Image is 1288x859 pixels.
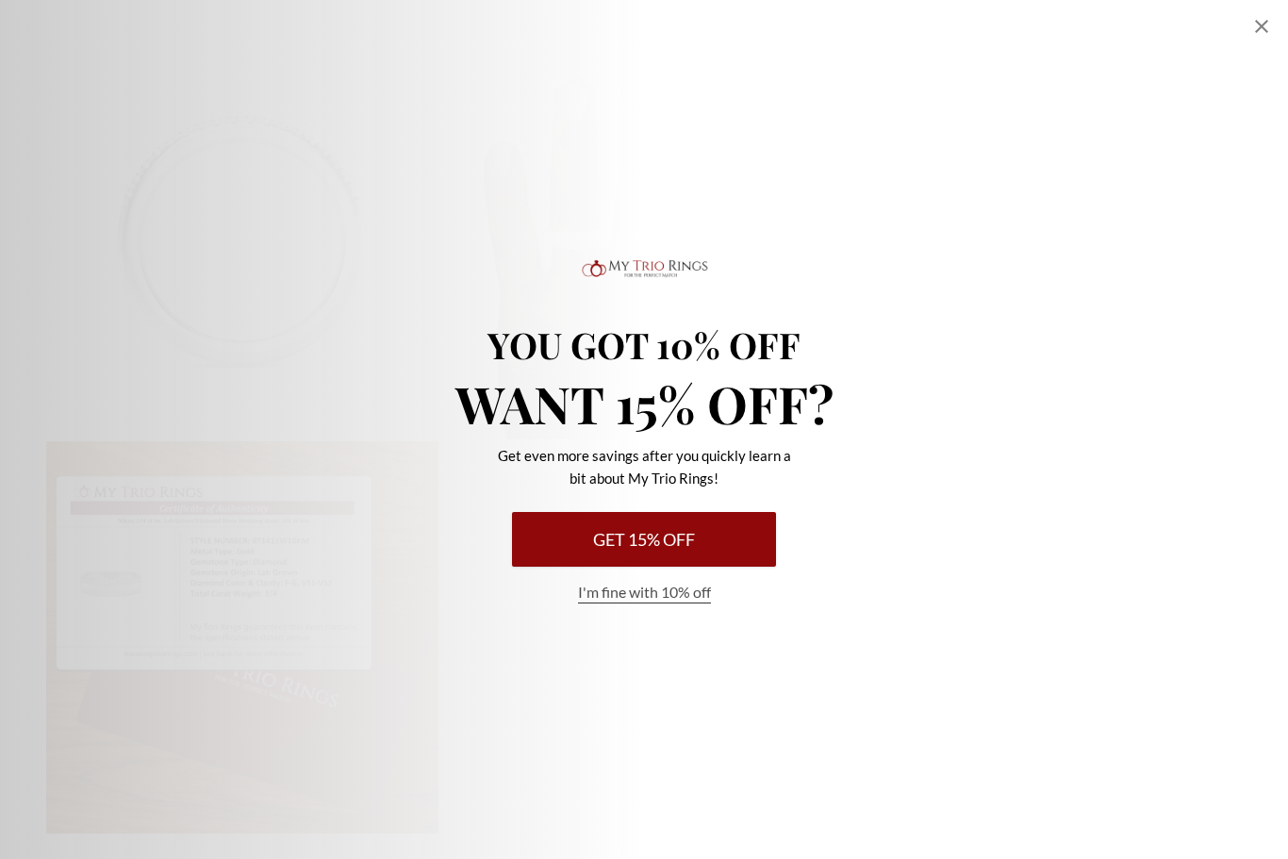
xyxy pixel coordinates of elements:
p: Get even more savings after you quickly learn a bit about My Trio Rings! [493,444,795,489]
button: I'm fine with 10% off [578,582,711,603]
p: Want 15% Off? [418,378,870,429]
div: Close popup [1250,15,1273,38]
img: Logo [578,256,710,282]
button: Get 15% Off [512,512,776,567]
p: You Got 10% Off [418,327,870,363]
